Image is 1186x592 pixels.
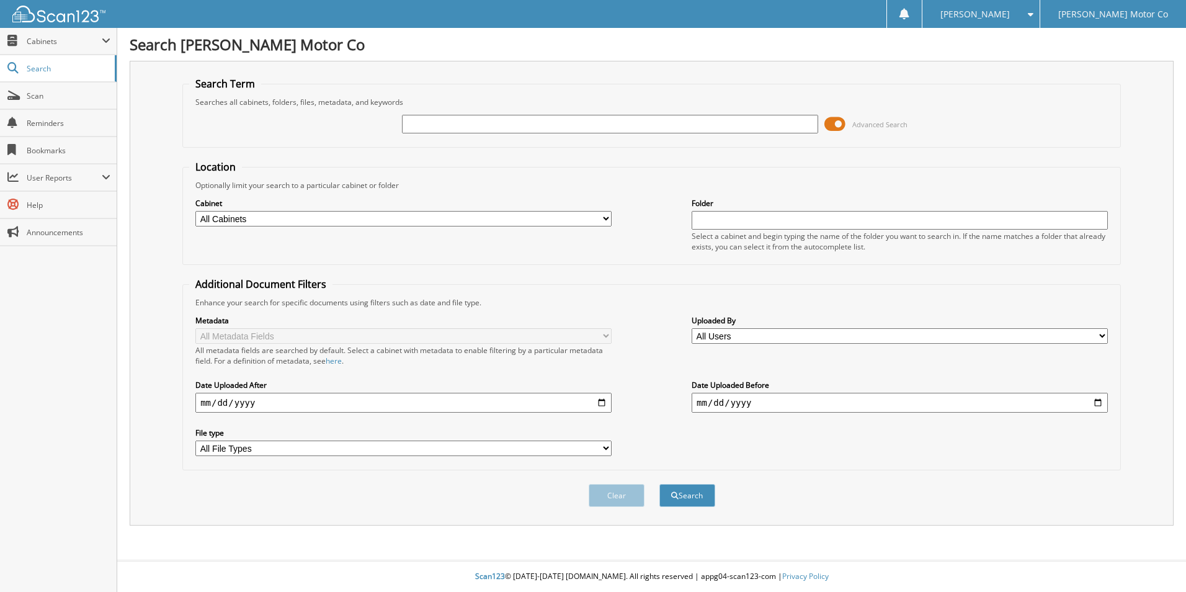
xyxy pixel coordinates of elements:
[1058,11,1168,18] span: [PERSON_NAME] Motor Co
[326,356,342,366] a: here
[659,484,715,507] button: Search
[27,227,110,238] span: Announcements
[27,36,102,47] span: Cabinets
[130,34,1174,55] h1: Search [PERSON_NAME] Motor Co
[189,160,242,174] legend: Location
[27,118,110,128] span: Reminders
[27,200,110,210] span: Help
[189,97,1114,107] div: Searches all cabinets, folders, files, metadata, and keywords
[27,63,109,74] span: Search
[692,393,1108,413] input: end
[195,380,612,390] label: Date Uploaded After
[475,571,505,581] span: Scan123
[195,393,612,413] input: start
[692,198,1108,209] label: Folder
[195,428,612,438] label: File type
[692,315,1108,326] label: Uploaded By
[189,297,1114,308] div: Enhance your search for specific documents using filters such as date and file type.
[692,231,1108,252] div: Select a cabinet and begin typing the name of the folder you want to search in. If the name match...
[195,198,612,209] label: Cabinet
[12,6,105,22] img: scan123-logo-white.svg
[27,91,110,101] span: Scan
[195,345,612,366] div: All metadata fields are searched by default. Select a cabinet with metadata to enable filtering b...
[117,562,1186,592] div: © [DATE]-[DATE] [DOMAIN_NAME]. All rights reserved | appg04-scan123-com |
[692,380,1108,390] label: Date Uploaded Before
[27,173,102,183] span: User Reports
[189,77,261,91] legend: Search Term
[189,180,1114,191] div: Optionally limit your search to a particular cabinet or folder
[27,145,110,156] span: Bookmarks
[940,11,1010,18] span: [PERSON_NAME]
[195,315,612,326] label: Metadata
[189,277,332,291] legend: Additional Document Filters
[852,120,907,129] span: Advanced Search
[589,484,644,507] button: Clear
[1124,532,1186,592] iframe: Chat Widget
[782,571,829,581] a: Privacy Policy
